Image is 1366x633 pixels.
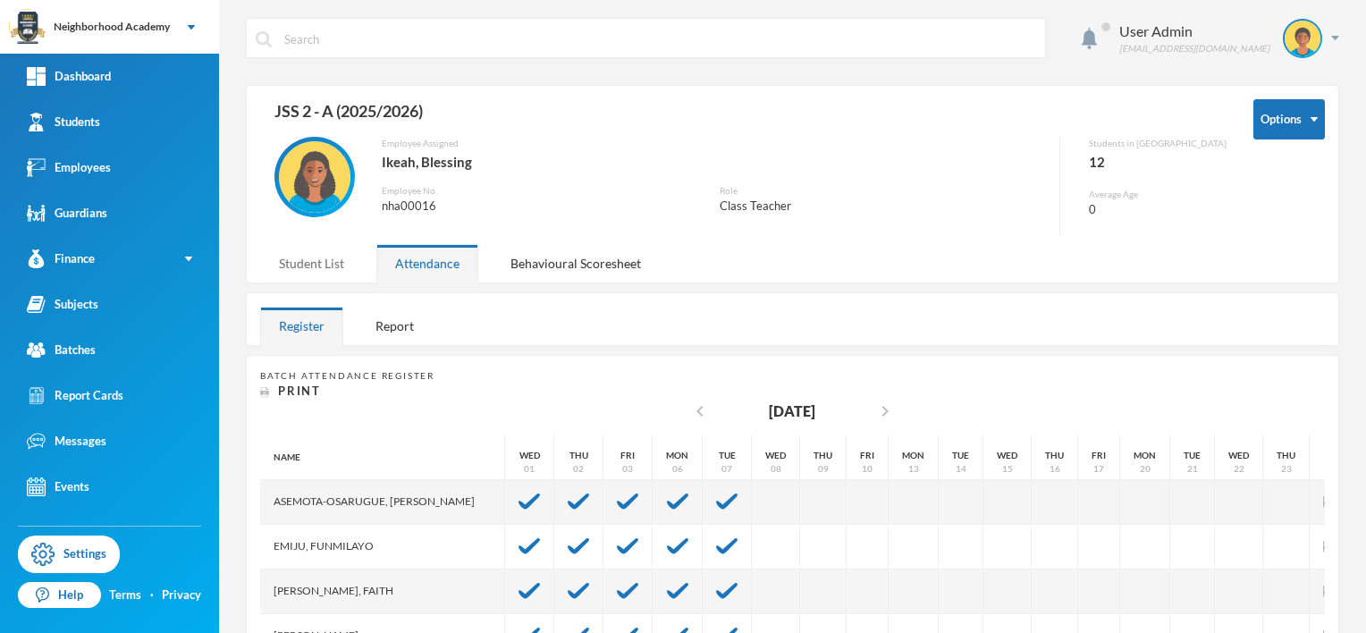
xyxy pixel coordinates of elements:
div: Wed [997,449,1017,462]
div: [EMAIL_ADDRESS][DOMAIN_NAME] [1119,42,1269,55]
div: Register [260,307,343,345]
div: 16 [1050,462,1060,476]
div: Wed [1228,449,1249,462]
div: Asemota-osarugue, [PERSON_NAME] [260,480,505,525]
button: Options [1253,99,1325,139]
div: Wed [519,449,540,462]
div: Wed [765,449,786,462]
div: Ikeah, Blessing [382,150,1046,173]
div: 09 [818,462,829,476]
div: nha00016 [382,198,693,215]
div: Role [720,184,1047,198]
div: Thu [1045,449,1064,462]
div: 12 [1089,150,1227,173]
div: 15 [1002,462,1013,476]
div: 06 [672,462,683,476]
div: Employee Assigned [382,137,1046,150]
span: Batch Attendance Register [260,370,434,381]
div: User Admin [1119,21,1269,42]
div: Employees [27,158,111,177]
div: Fri [860,449,874,462]
div: Attendance [376,244,478,283]
div: Tue [952,449,969,462]
div: Mid term Break [1310,570,1354,614]
div: Dashboard [27,67,111,86]
div: 10 [862,462,873,476]
div: Fri [620,449,635,462]
img: search [256,31,272,47]
div: 03 [622,462,633,476]
div: Subjects [27,295,98,314]
div: Mon [902,449,924,462]
div: 0 [1089,201,1227,219]
div: Report Cards [27,386,123,405]
a: Terms [109,587,141,604]
div: Mon [1134,449,1156,462]
div: 21 [1187,462,1198,476]
span: Print [278,384,321,398]
div: Class Teacher [720,198,1047,215]
div: Tue [1184,449,1201,462]
div: 01 [524,462,535,476]
div: 14 [956,462,966,476]
img: logo [10,10,46,46]
div: Batches [27,341,96,359]
a: Help [18,582,101,609]
a: Settings [18,536,120,573]
div: Events [27,477,89,496]
div: Name [260,435,505,480]
div: 22 [1234,462,1244,476]
div: 08 [771,462,781,476]
div: 23 [1281,462,1292,476]
div: Finance [27,249,95,268]
div: 20 [1140,462,1151,476]
i: chevron_right [874,401,896,422]
div: Thu [1277,449,1295,462]
div: 02 [573,462,584,476]
div: Neighborhood Academy [54,19,170,35]
div: Guardians [27,204,107,223]
div: Student List [260,244,363,283]
a: Privacy [162,587,201,604]
i: chevron_left [689,401,711,422]
div: Fri [1092,449,1106,462]
div: Behavioural Scoresheet [492,244,660,283]
div: Mid term Break [1310,480,1354,525]
div: Thu [569,449,588,462]
div: Thu [814,449,832,462]
div: 13 [908,462,919,476]
input: Search [282,19,1036,59]
div: JSS 2 - A (2025/2026) [260,99,1227,137]
div: 17 [1093,462,1104,476]
div: Emiju, Funmilayo [260,525,505,570]
div: Average Age [1089,188,1227,201]
div: · [150,587,154,604]
div: [PERSON_NAME], Faith [260,570,505,614]
img: STUDENT [1285,21,1320,56]
div: Students in [GEOGRAPHIC_DATA] [1089,137,1227,150]
div: Students [27,113,100,131]
img: EMPLOYEE [279,141,350,213]
div: Mid term Break [1310,525,1354,570]
div: Employee No. [382,184,693,198]
div: Fri [1325,449,1339,462]
div: Messages [27,432,106,451]
div: Report [357,307,433,345]
div: Tue [719,449,736,462]
div: [DATE] [769,401,815,422]
div: Mon [666,449,688,462]
div: 07 [721,462,732,476]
